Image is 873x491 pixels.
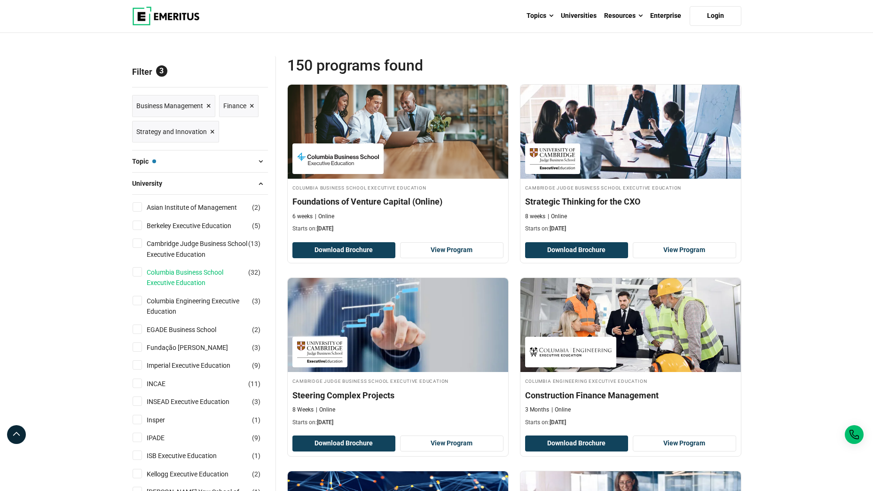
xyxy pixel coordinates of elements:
img: Columbia Business School Executive Education [297,148,379,169]
button: Download Brochure [525,242,629,258]
h4: Cambridge Judge Business School Executive Education [525,183,736,191]
a: Berkeley Executive Education [147,221,250,231]
span: 9 [254,434,258,442]
p: Online [551,406,571,414]
a: View Program [633,242,736,258]
a: Kellogg Executive Education [147,469,247,479]
span: 3 [254,297,258,305]
img: Foundations of Venture Capital (Online) | Online Finance Course [288,85,508,179]
span: ( ) [252,433,260,443]
a: EGADE Business School [147,325,235,335]
span: ( ) [248,379,260,389]
a: Cambridge Judge Business School Executive Education [147,238,267,260]
span: × [250,99,254,113]
p: Starts on: [292,225,503,233]
span: ( ) [252,342,260,353]
button: Topic [132,154,268,168]
span: 5 [254,222,258,230]
span: ( ) [252,396,260,407]
span: ( ) [252,221,260,231]
span: ( ) [252,360,260,371]
button: Download Brochure [292,436,396,451]
span: 13 [251,240,258,247]
img: Cambridge Judge Business School Executive Education [297,341,343,363]
a: Finance Course by Columbia Business School Executive Education - September 4, 2025 Columbia Busin... [288,85,508,238]
span: [DATE] [550,225,566,232]
button: University [132,176,268,190]
span: 2 [254,326,258,333]
span: Business Management [136,101,203,111]
span: 1 [254,416,258,424]
span: 3 [254,344,258,351]
a: IPADE [147,433,183,443]
a: Business Management Course by Cambridge Judge Business School Executive Education - September 4, ... [288,278,508,431]
h4: Strategic Thinking for the CXO [525,196,736,207]
a: Finance × [219,95,259,117]
a: Finance Course by Columbia Engineering Executive Education - September 4, 2025 Columbia Engineeri... [520,278,741,431]
p: 8 weeks [525,213,545,221]
h4: Columbia Business School Executive Education [292,183,503,191]
h4: Columbia Engineering Executive Education [525,377,736,385]
a: Login [690,6,741,26]
a: Columbia Engineering Executive Education [147,296,267,317]
h4: Construction Finance Management [525,389,736,401]
h4: Foundations of Venture Capital (Online) [292,196,503,207]
a: Fundação [PERSON_NAME] [147,342,247,353]
img: Construction Finance Management | Online Finance Course [520,278,741,372]
p: Starts on: [525,419,736,427]
a: View Program [400,436,503,451]
p: 8 Weeks [292,406,314,414]
p: 6 weeks [292,213,313,221]
p: Online [315,213,334,221]
span: 3 [156,65,167,77]
span: ( ) [252,296,260,306]
a: Strategy and Innovation × [132,121,219,143]
span: 11 [251,380,258,388]
span: ( ) [252,451,260,461]
span: 3 [254,398,258,405]
span: 2 [254,470,258,478]
span: 150 Programs found [287,56,514,75]
a: Business Management × [132,95,215,117]
span: Topic [132,156,156,166]
span: ( ) [248,267,260,277]
span: 32 [251,269,258,276]
a: Insper [147,415,184,425]
span: 2 [254,204,258,211]
p: Online [316,406,335,414]
span: 1 [254,452,258,459]
span: 9 [254,362,258,369]
span: [DATE] [550,419,566,426]
p: Starts on: [525,225,736,233]
span: University [132,178,170,189]
button: Download Brochure [525,436,629,451]
img: Columbia Engineering Executive Education [530,341,612,363]
span: ( ) [248,238,260,249]
p: Starts on: [292,419,503,427]
a: View Program [633,436,736,451]
span: ( ) [252,415,260,425]
h4: Cambridge Judge Business School Executive Education [292,377,503,385]
span: [DATE] [317,419,333,426]
a: Asian Institute of Management [147,202,256,213]
span: × [210,125,215,139]
button: Download Brochure [292,242,396,258]
a: Columbia Business School Executive Education [147,267,267,288]
span: ( ) [252,469,260,479]
p: Filter [132,56,268,87]
a: ISB Executive Education [147,451,236,461]
img: Steering Complex Projects | Online Business Management Course [288,278,508,372]
span: × [206,99,211,113]
a: INCAE [147,379,184,389]
a: Imperial Executive Education [147,360,249,371]
a: View Program [400,242,503,258]
p: 3 Months [525,406,549,414]
span: Strategy and Innovation [136,127,207,137]
span: Finance [223,101,246,111]
span: [DATE] [317,225,333,232]
h4: Steering Complex Projects [292,389,503,401]
a: Leadership Course by Cambridge Judge Business School Executive Education - September 4, 2025 Camb... [520,85,741,238]
img: Strategic Thinking for the CXO | Online Leadership Course [520,85,741,179]
a: Reset all [239,67,268,79]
